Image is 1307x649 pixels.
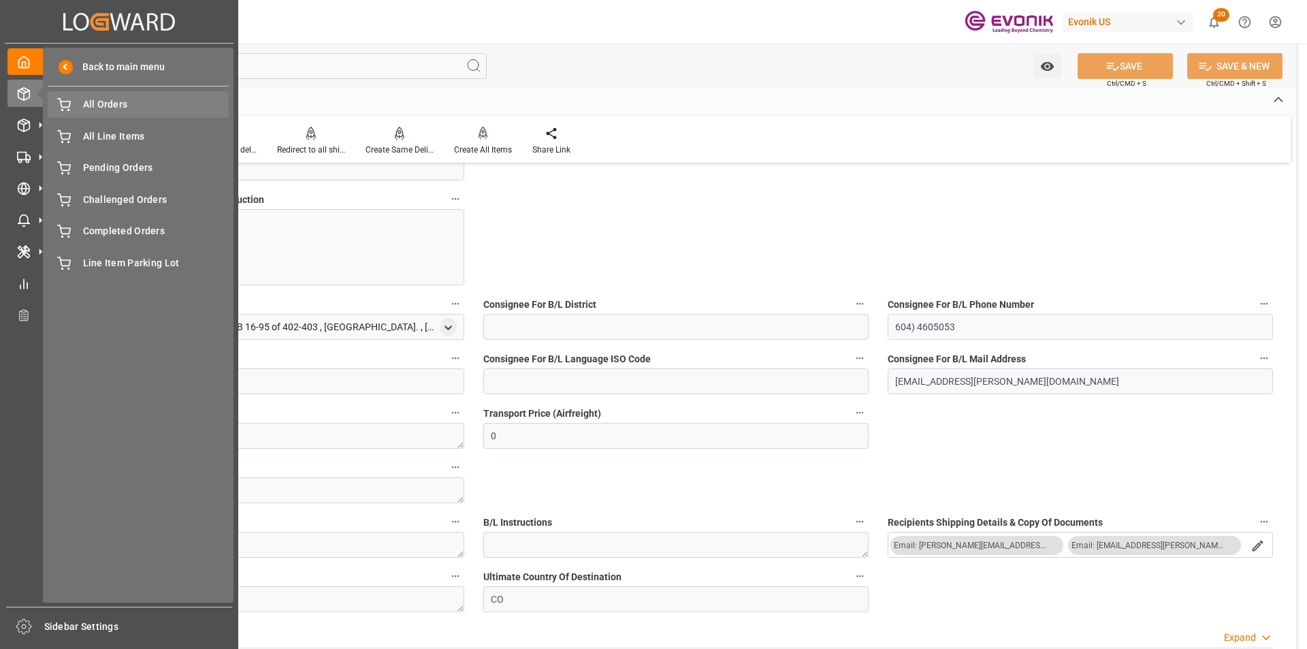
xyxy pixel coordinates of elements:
[1063,9,1199,35] button: Evonik US
[965,10,1053,34] img: Evonik-brand-mark-Deep-Purple-RGB.jpeg_1700498283.jpeg
[888,516,1103,530] span: Recipients Shipping Details & Copy Of Documents
[7,302,231,328] a: Transport Planner
[1068,536,1241,555] button: Email: [EMAIL_ADDRESS][PERSON_NAME][DOMAIN_NAME]
[483,516,552,530] span: B/L Instructions
[83,256,229,270] span: Line Item Parking Lot
[454,144,512,156] div: Create All Items
[440,318,457,336] div: open menu
[851,295,869,313] button: Consignee For B/L District
[1033,53,1061,79] button: open menu
[851,404,869,422] button: Transport Price (Airfreight)
[894,539,1049,552] div: Email: [PERSON_NAME][EMAIL_ADDRESS][DOMAIN_NAME]
[851,567,869,585] button: Ultimate Country Of Destination
[87,214,446,471] p: Name: ……………………… Street: ……………………… City: ……………………… Country: ………………… Zip: ……………………… CONTACT: [PERSO...
[48,186,229,212] a: Challenged Orders
[1255,513,1273,531] button: Recipients Shipping Details & Copy Of Documents
[83,224,229,238] span: Completed Orders
[447,513,464,531] button: Importer Identification Number
[48,91,229,118] a: All Orders
[83,129,229,144] span: All Line Items
[7,48,231,75] a: My Cockpit
[888,352,1026,366] span: Consignee For B/L Mail Address
[851,513,869,531] button: B/L Instructions
[86,320,436,334] div: Evonik Colombia S.A.S. , Carrera 43 B 16-95 of 402-403 , [GEOGRAPHIC_DATA]. , [GEOGRAPHIC_DATA]. ...
[1078,53,1173,79] button: SAVE
[851,349,869,367] button: Consignee For B/L Language ISO Code
[83,97,229,112] span: All Orders
[44,620,233,634] span: Sidebar Settings
[48,123,229,149] a: All Line Items
[1199,7,1229,37] button: show 20 new notifications
[483,407,601,421] span: Transport Price (Airfreight)
[48,249,229,276] a: Line Item Parking Lot
[73,60,165,74] span: Back to main menu
[1224,631,1256,645] div: Expand
[447,404,464,422] button: Spot Quote Reference (Airfreight)
[447,458,464,476] button: Ultimate Consignee Type
[447,190,464,208] button: Physical Document Distribution Instruction
[83,161,229,175] span: Pending Orders
[63,53,487,79] input: Search Fields
[1255,295,1273,313] button: Consignee For B/L Phone Number
[483,352,651,366] span: Consignee For B/L Language ISO Code
[48,155,229,181] a: Pending Orders
[7,270,231,296] a: My Reports
[366,144,434,156] div: Create Same Delivery Date
[1071,539,1227,552] div: Email: [EMAIL_ADDRESS][PERSON_NAME][DOMAIN_NAME]
[888,533,1244,558] button: menu-button
[48,218,229,244] a: Completed Orders
[1206,78,1266,89] span: Ctrl/CMD + Shift + S
[890,536,1063,555] button: Email: [PERSON_NAME][EMAIL_ADDRESS][DOMAIN_NAME]
[483,570,622,584] span: Ultimate Country Of Destination
[1244,533,1272,558] button: search button
[83,193,229,207] span: Challenged Orders
[1255,349,1273,367] button: Consignee For B/L Mail Address
[79,423,464,449] textarea: Not required
[1229,7,1260,37] button: Help Center
[79,477,464,503] textarea: RESELLER
[1187,53,1282,79] button: SAVE & NEW
[888,532,1273,558] button: open menu
[447,295,464,313] button: Consignee For B/L Address
[79,532,464,558] textarea: NIT: 900676266-8
[1107,78,1146,89] span: Ctrl/CMD + S
[532,144,570,156] div: Share Link
[483,298,596,312] span: Consignee For B/L District
[447,349,464,367] button: Consignee For B/L Language Code
[888,298,1034,312] span: Consignee For B/L Phone Number
[1213,8,1229,22] span: 20
[1063,12,1193,32] div: Evonik US
[447,567,464,585] button: Import License Number
[277,144,345,156] div: Redirect to all shipments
